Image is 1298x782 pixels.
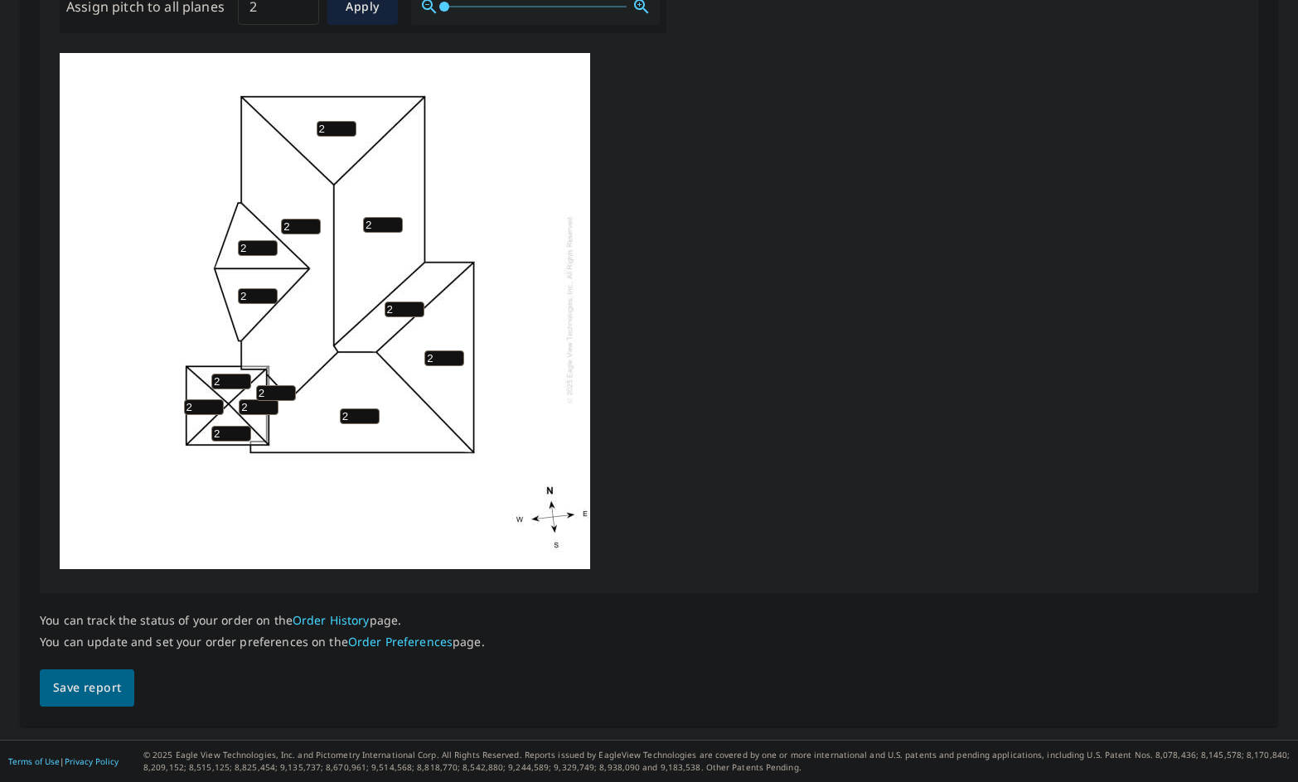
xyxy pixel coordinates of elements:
a: Terms of Use [8,755,60,767]
a: Order History [293,612,370,628]
span: Save report [53,678,121,698]
a: Order Preferences [348,634,453,649]
button: Save report [40,669,134,707]
p: © 2025 Eagle View Technologies, Inc. and Pictometry International Corp. All Rights Reserved. Repo... [143,749,1290,774]
p: | [8,756,119,766]
a: Privacy Policy [65,755,119,767]
p: You can update and set your order preferences on the page. [40,635,485,649]
p: You can track the status of your order on the page. [40,613,485,628]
